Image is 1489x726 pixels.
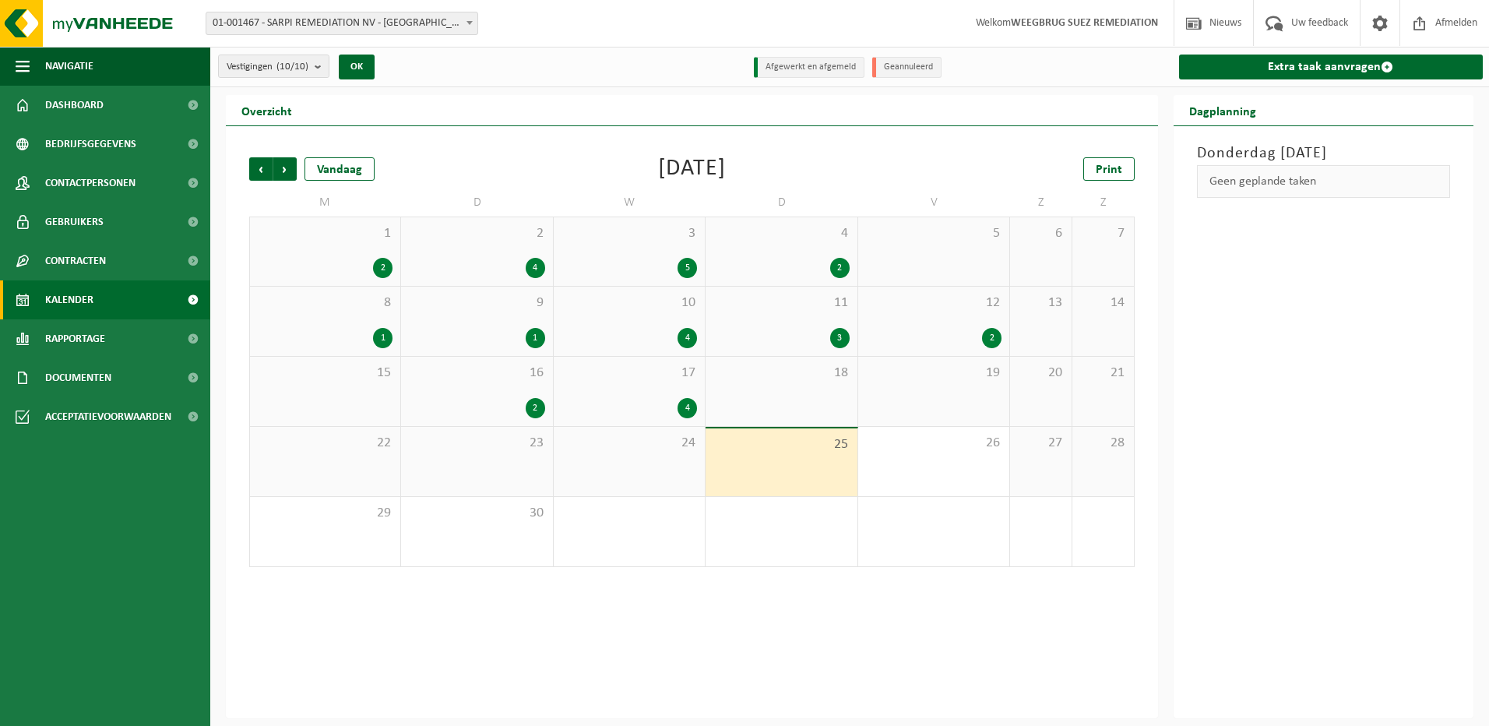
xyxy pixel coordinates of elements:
[1080,435,1126,452] span: 28
[561,294,697,312] span: 10
[872,57,942,78] li: Geannuleerd
[1010,189,1072,217] td: Z
[258,505,392,522] span: 29
[1018,365,1064,382] span: 20
[45,164,136,203] span: Contactpersonen
[409,294,544,312] span: 9
[226,95,308,125] h2: Overzicht
[561,435,697,452] span: 24
[258,294,392,312] span: 8
[554,189,706,217] td: W
[526,328,545,348] div: 1
[401,189,553,217] td: D
[1018,225,1064,242] span: 6
[526,398,545,418] div: 2
[1179,55,1484,79] a: Extra taak aanvragen
[45,280,93,319] span: Kalender
[1011,17,1158,29] strong: WEEGBRUG SUEZ REMEDIATION
[1080,225,1126,242] span: 7
[713,225,849,242] span: 4
[249,189,401,217] td: M
[678,398,697,418] div: 4
[249,157,273,181] span: Vorige
[866,294,1001,312] span: 12
[1174,95,1272,125] h2: Dagplanning
[258,435,392,452] span: 22
[409,365,544,382] span: 16
[304,157,375,181] div: Vandaag
[1197,165,1451,198] div: Geen geplande taken
[227,55,308,79] span: Vestigingen
[1096,164,1122,176] span: Print
[866,435,1001,452] span: 26
[45,125,136,164] span: Bedrijfsgegevens
[45,241,106,280] span: Contracten
[713,294,849,312] span: 11
[45,47,93,86] span: Navigatie
[45,358,111,397] span: Documenten
[45,86,104,125] span: Dashboard
[1018,435,1064,452] span: 27
[45,319,105,358] span: Rapportage
[830,258,850,278] div: 2
[276,62,308,72] count: (10/10)
[866,365,1001,382] span: 19
[409,505,544,522] span: 30
[658,157,726,181] div: [DATE]
[678,258,697,278] div: 5
[678,328,697,348] div: 4
[8,692,260,726] iframe: chat widget
[1080,365,1126,382] span: 21
[258,365,392,382] span: 15
[706,189,857,217] td: D
[409,435,544,452] span: 23
[1083,157,1135,181] a: Print
[561,225,697,242] span: 3
[1197,142,1451,165] h3: Donderdag [DATE]
[982,328,1001,348] div: 2
[258,225,392,242] span: 1
[561,365,697,382] span: 17
[373,328,392,348] div: 1
[1080,294,1126,312] span: 14
[45,203,104,241] span: Gebruikers
[754,57,864,78] li: Afgewerkt en afgemeld
[273,157,297,181] span: Volgende
[713,436,849,453] span: 25
[1018,294,1064,312] span: 13
[206,12,477,34] span: 01-001467 - SARPI REMEDIATION NV - GRIMBERGEN
[45,397,171,436] span: Acceptatievoorwaarden
[373,258,392,278] div: 2
[218,55,329,78] button: Vestigingen(10/10)
[339,55,375,79] button: OK
[1072,189,1135,217] td: Z
[858,189,1010,217] td: V
[206,12,478,35] span: 01-001467 - SARPI REMEDIATION NV - GRIMBERGEN
[866,225,1001,242] span: 5
[713,365,849,382] span: 18
[409,225,544,242] span: 2
[830,328,850,348] div: 3
[526,258,545,278] div: 4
